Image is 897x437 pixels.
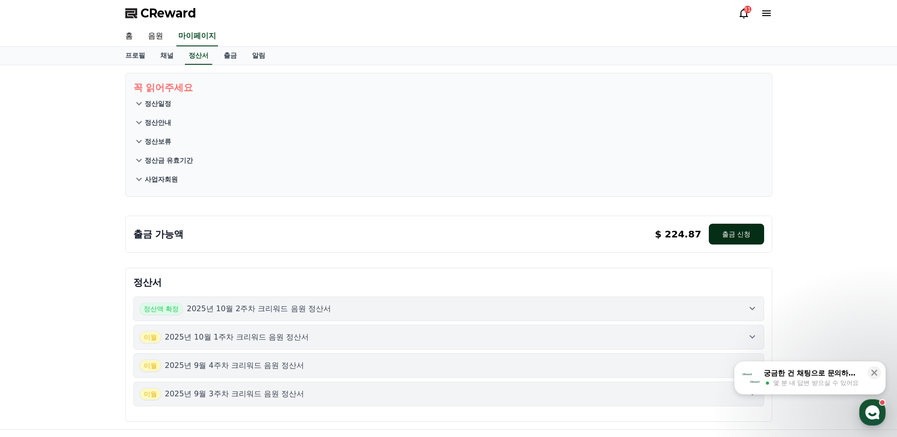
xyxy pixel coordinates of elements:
a: 대화 [62,300,122,323]
a: 정산서 [185,47,212,65]
a: 음원 [140,26,171,46]
button: 이월 2025년 9월 4주차 크리워드 음원 정산서 [133,353,764,378]
p: 정산보류 [145,137,171,146]
span: 이월 [139,388,161,400]
span: 정산액 확정 [139,303,183,315]
a: CReward [125,6,196,21]
a: 출금 [216,47,244,65]
span: 이월 [139,359,161,372]
p: $ 224.87 [655,227,701,241]
button: 출금 신청 [709,224,764,245]
a: 마이페이지 [176,26,218,46]
button: 정산액 확정 2025년 10월 2주차 크리워드 음원 정산서 [133,297,764,321]
span: CReward [140,6,196,21]
span: 대화 [87,315,98,322]
p: 2025년 9월 3주차 크리워드 음원 정산서 [165,388,305,400]
p: 정산서 [133,276,764,289]
a: 홈 [3,300,62,323]
span: 홈 [30,314,35,322]
p: 정산금 유효기간 [145,156,193,165]
button: 이월 2025년 9월 3주차 크리워드 음원 정산서 [133,382,764,406]
a: 프로필 [118,47,153,65]
p: 2025년 10월 1주차 크리워드 음원 정산서 [165,332,309,343]
p: 정산일정 [145,99,171,108]
a: 채널 [153,47,181,65]
p: 2025년 10월 2주차 크리워드 음원 정산서 [187,303,331,315]
a: 알림 [244,47,273,65]
button: 이월 2025년 10월 1주차 크리워드 음원 정산서 [133,325,764,350]
span: 설정 [146,314,157,322]
button: 정산금 유효기간 [133,151,764,170]
p: 사업자회원 [145,175,178,184]
p: 2025년 9월 4주차 크리워드 음원 정산서 [165,360,305,371]
button: 사업자회원 [133,170,764,189]
button: 정산일정 [133,94,764,113]
button: 정산보류 [133,132,764,151]
a: 홈 [118,26,140,46]
a: 설정 [122,300,182,323]
p: 정산안내 [145,118,171,127]
a: 31 [738,8,749,19]
p: 출금 가능액 [133,227,184,241]
p: 꼭 읽어주세요 [133,81,764,94]
span: 이월 [139,331,161,343]
div: 31 [744,6,751,13]
button: 정산안내 [133,113,764,132]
